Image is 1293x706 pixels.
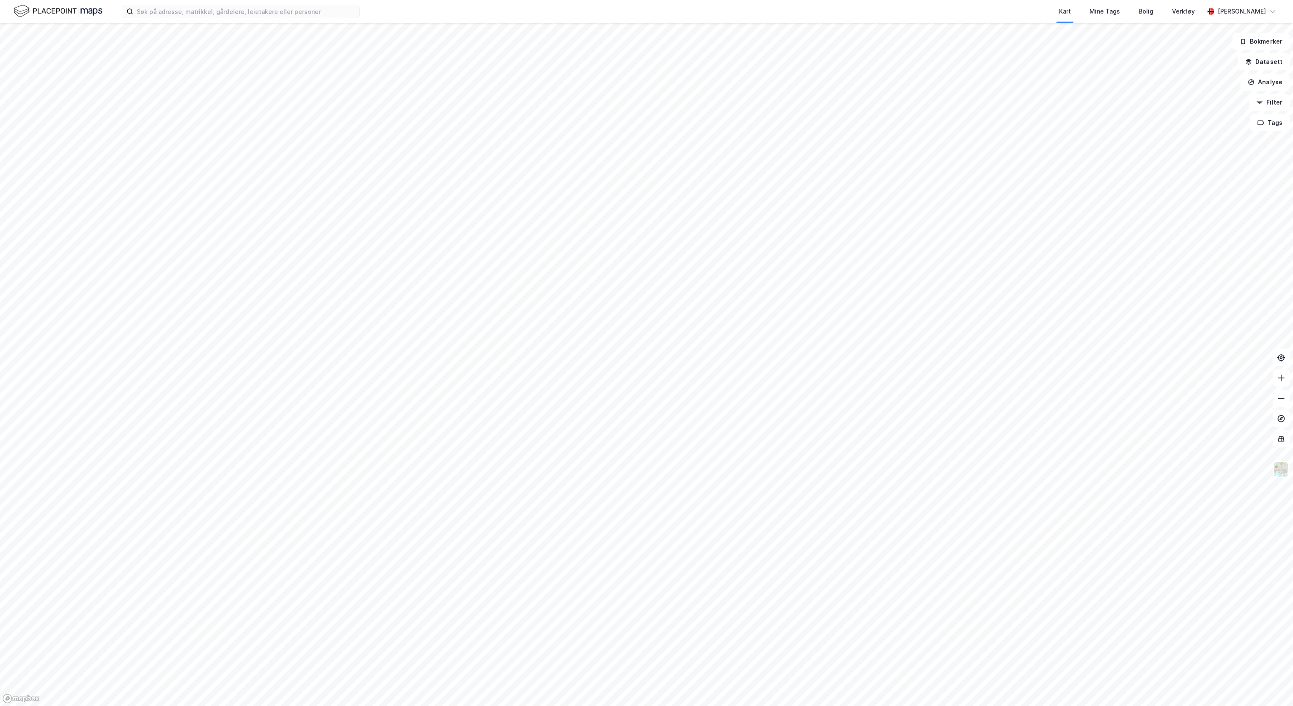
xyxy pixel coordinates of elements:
[1059,6,1071,17] div: Kart
[1139,6,1153,17] div: Bolig
[1172,6,1195,17] div: Verktøy
[1251,665,1293,706] iframe: Chat Widget
[1089,6,1120,17] div: Mine Tags
[133,5,359,18] input: Søk på adresse, matrikkel, gårdeiere, leietakere eller personer
[1218,6,1266,17] div: [PERSON_NAME]
[14,4,102,19] img: logo.f888ab2527a4732fd821a326f86c7f29.svg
